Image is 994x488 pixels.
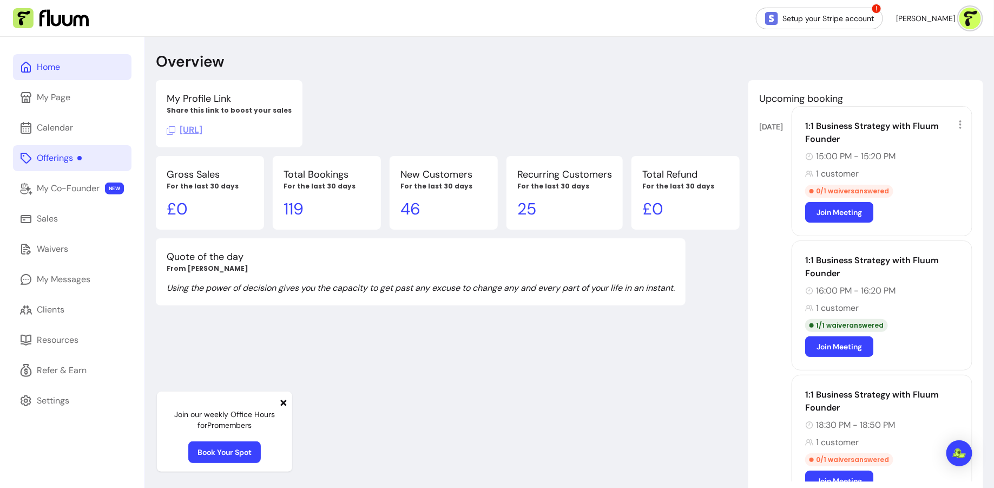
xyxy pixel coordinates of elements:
[759,121,792,132] div: [DATE]
[13,175,131,201] a: My Co-Founder NEW
[37,243,68,256] div: Waivers
[642,199,729,219] p: £ 0
[805,388,965,414] div: 1:1 Business Strategy with Fluum Founder
[805,453,893,466] div: 0 / 1 waivers answered
[805,336,873,357] a: Join Meeting
[400,167,487,182] p: New Customers
[805,185,893,198] div: 0 / 1 waivers answered
[167,282,675,295] p: Using the power of decision gives you the capacity to get past any excuse to change any and every...
[167,167,253,182] p: Gross Sales
[167,199,253,219] p: £ 0
[805,202,873,223] a: Join Meeting
[284,199,370,219] p: 119
[896,8,981,29] button: avatar[PERSON_NAME]
[167,182,253,191] p: For the last 30 days
[13,297,131,323] a: Clients
[896,13,955,24] span: [PERSON_NAME]
[400,199,487,219] p: 46
[37,121,73,134] div: Calendar
[37,152,82,165] div: Offerings
[13,327,131,353] a: Resources
[13,8,89,29] img: Fluum Logo
[37,334,78,347] div: Resources
[642,182,729,191] p: For the last 30 days
[642,167,729,182] p: Total Refund
[37,364,87,377] div: Refer & Earn
[765,12,778,25] img: Stripe Icon
[805,284,965,297] div: 16:00 PM - 16:20 PM
[13,145,131,171] a: Offerings
[946,440,972,466] div: Open Intercom Messenger
[13,236,131,262] a: Waivers
[517,167,612,182] p: Recurring Customers
[167,264,675,273] p: From [PERSON_NAME]
[13,206,131,232] a: Sales
[805,254,965,280] div: 1:1 Business Strategy with Fluum Founder
[166,409,284,431] p: Join our weekly Office Hours for Pro members
[959,8,981,29] img: avatar
[167,106,292,115] p: Share this link to boost your sales
[13,84,131,110] a: My Page
[805,319,888,332] div: 1 / 1 waiver answered
[13,54,131,80] a: Home
[188,441,261,463] a: Book Your Spot
[805,167,965,180] div: 1 customer
[37,273,90,286] div: My Messages
[37,303,64,316] div: Clients
[805,419,965,432] div: 18:30 PM - 18:50 PM
[13,388,131,414] a: Settings
[13,115,131,141] a: Calendar
[167,91,292,106] p: My Profile Link
[805,150,965,163] div: 15:00 PM - 15:20 PM
[37,394,69,407] div: Settings
[167,124,202,135] span: Click to copy
[759,91,972,106] p: Upcoming booking
[517,199,612,219] p: 25
[805,436,965,449] div: 1 customer
[805,302,965,315] div: 1 customer
[756,8,883,29] a: Setup your Stripe account
[400,182,487,191] p: For the last 30 days
[284,182,370,191] p: For the last 30 days
[37,212,58,225] div: Sales
[517,182,612,191] p: For the last 30 days
[167,249,675,264] p: Quote of the day
[284,167,370,182] p: Total Bookings
[37,182,100,195] div: My Co-Founder
[13,357,131,383] a: Refer & Earn
[13,266,131,292] a: My Messages
[105,183,124,194] span: NEW
[156,52,224,71] p: Overview
[871,3,882,14] span: !
[37,91,70,104] div: My Page
[37,61,60,74] div: Home
[805,120,965,146] div: 1:1 Business Strategy with Fluum Founder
